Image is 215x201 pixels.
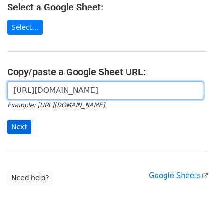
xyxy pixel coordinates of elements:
[7,20,43,35] a: Select...
[7,120,31,134] input: Next
[7,1,208,13] h4: Select a Google Sheet:
[149,171,208,180] a: Google Sheets
[7,101,105,109] small: Example: [URL][DOMAIN_NAME]
[7,66,208,78] h4: Copy/paste a Google Sheet URL:
[7,81,203,100] input: Paste your Google Sheet URL here
[167,155,215,201] iframe: Chat Widget
[7,171,53,185] a: Need help?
